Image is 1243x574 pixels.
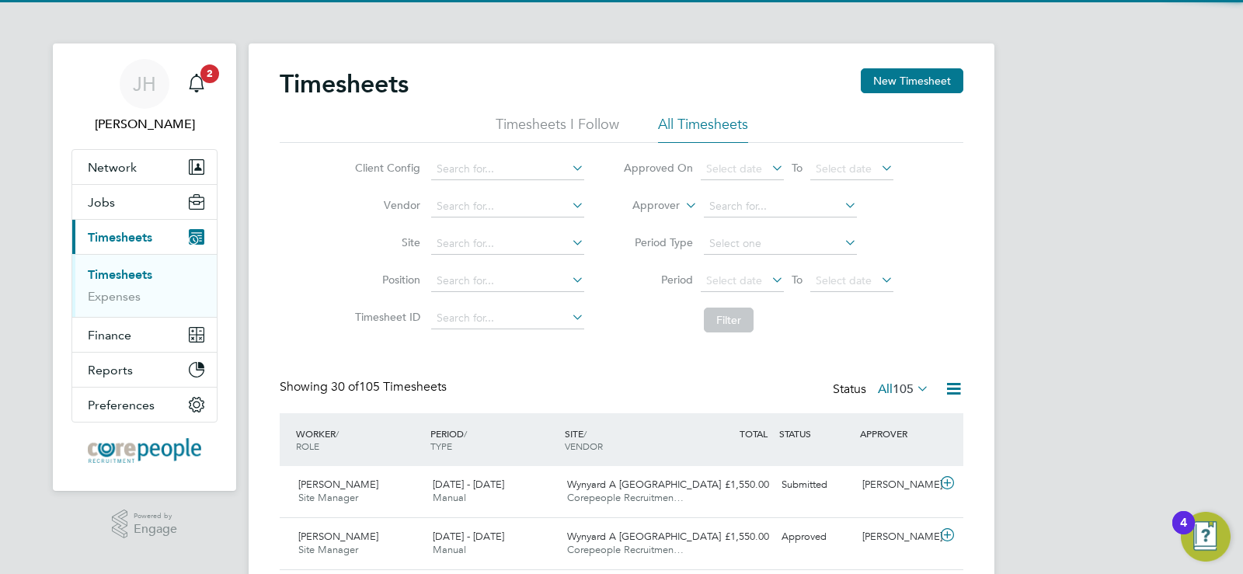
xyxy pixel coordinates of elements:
[658,115,748,143] li: All Timesheets
[298,491,358,504] span: Site Manager
[200,64,219,83] span: 2
[565,440,603,452] span: VENDOR
[433,491,466,504] span: Manual
[71,438,218,463] a: Go to home page
[704,196,857,217] input: Search for...
[583,427,587,440] span: /
[71,59,218,134] a: JH[PERSON_NAME]
[350,198,420,212] label: Vendor
[1180,523,1187,543] div: 4
[88,363,133,377] span: Reports
[298,530,378,543] span: [PERSON_NAME]
[787,270,807,290] span: To
[787,158,807,178] span: To
[433,530,504,543] span: [DATE] - [DATE]
[431,270,584,292] input: Search for...
[431,308,584,329] input: Search for...
[623,161,693,175] label: Approved On
[431,233,584,255] input: Search for...
[296,440,319,452] span: ROLE
[88,438,201,463] img: corepeople-logo-retina.png
[331,379,359,395] span: 30 of
[72,388,217,422] button: Preferences
[861,68,963,93] button: New Timesheet
[775,472,856,498] div: Submitted
[298,543,358,556] span: Site Manager
[88,230,152,245] span: Timesheets
[280,379,450,395] div: Showing
[72,353,217,387] button: Reports
[433,543,466,556] span: Manual
[53,43,236,491] nav: Main navigation
[695,472,775,498] div: £1,550.00
[704,233,857,255] input: Select one
[88,160,137,175] span: Network
[88,195,115,210] span: Jobs
[72,185,217,219] button: Jobs
[567,478,721,491] span: Wynyard A [GEOGRAPHIC_DATA]
[292,419,427,460] div: WORKER
[433,478,504,491] span: [DATE] - [DATE]
[72,220,217,254] button: Timesheets
[816,273,872,287] span: Select date
[816,162,872,176] span: Select date
[695,524,775,550] div: £1,550.00
[88,289,141,304] a: Expenses
[856,419,937,447] div: APPROVER
[280,68,409,99] h2: Timesheets
[706,273,762,287] span: Select date
[561,419,695,460] div: SITE
[775,524,856,550] div: Approved
[350,273,420,287] label: Position
[350,161,420,175] label: Client Config
[298,478,378,491] span: [PERSON_NAME]
[610,198,680,214] label: Approver
[623,273,693,287] label: Period
[431,196,584,217] input: Search for...
[88,398,155,412] span: Preferences
[431,158,584,180] input: Search for...
[112,510,178,539] a: Powered byEngage
[72,254,217,317] div: Timesheets
[336,427,339,440] span: /
[567,491,684,504] span: Corepeople Recruitmen…
[1181,512,1231,562] button: Open Resource Center, 4 new notifications
[133,74,156,94] span: JH
[567,543,684,556] span: Corepeople Recruitmen…
[71,115,218,134] span: Judith Hart
[623,235,693,249] label: Period Type
[331,379,447,395] span: 105 Timesheets
[878,381,929,397] label: All
[856,524,937,550] div: [PERSON_NAME]
[350,310,420,324] label: Timesheet ID
[88,328,131,343] span: Finance
[856,472,937,498] div: [PERSON_NAME]
[88,267,152,282] a: Timesheets
[464,427,467,440] span: /
[72,318,217,352] button: Finance
[740,427,768,440] span: TOTAL
[893,381,914,397] span: 105
[706,162,762,176] span: Select date
[72,150,217,184] button: Network
[567,530,721,543] span: Wynyard A [GEOGRAPHIC_DATA]
[134,523,177,536] span: Engage
[775,419,856,447] div: STATUS
[430,440,452,452] span: TYPE
[496,115,619,143] li: Timesheets I Follow
[350,235,420,249] label: Site
[704,308,754,332] button: Filter
[427,419,561,460] div: PERIOD
[833,379,932,401] div: Status
[134,510,177,523] span: Powered by
[181,59,212,109] a: 2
